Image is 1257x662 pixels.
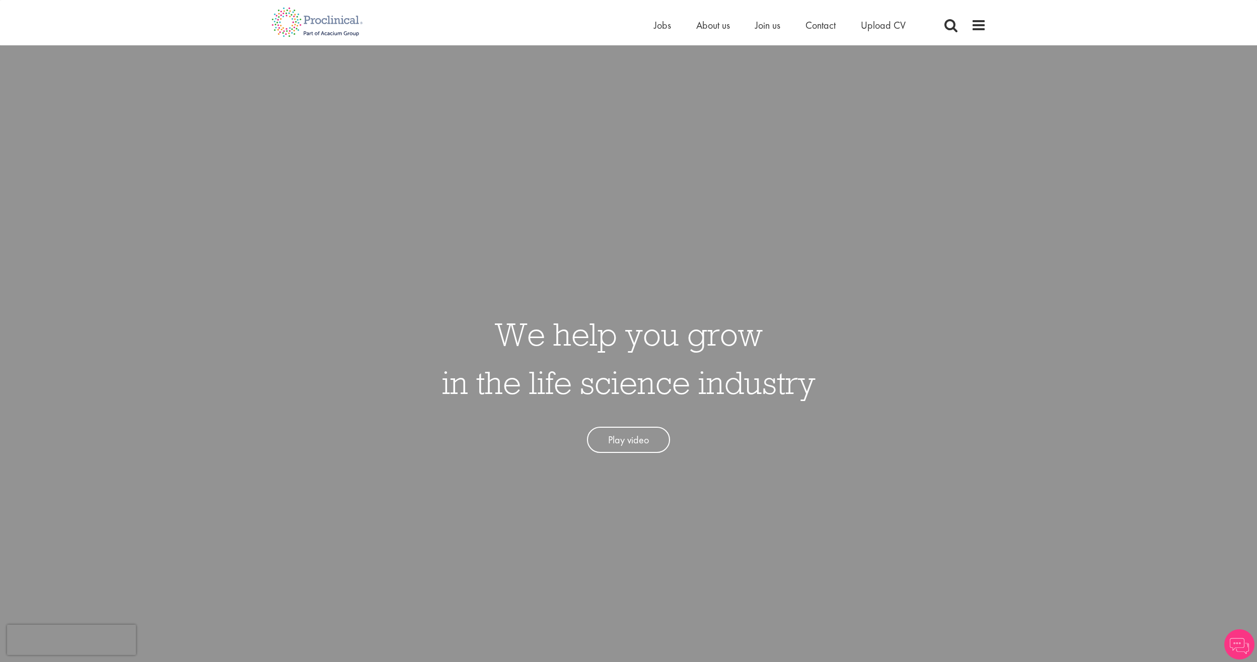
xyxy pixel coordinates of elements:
a: Upload CV [861,19,906,32]
img: Chatbot [1224,629,1254,659]
a: Join us [755,19,780,32]
h1: We help you grow in the life science industry [442,310,816,407]
a: Contact [805,19,836,32]
a: About us [696,19,730,32]
a: Play video [587,427,670,453]
a: Jobs [654,19,671,32]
